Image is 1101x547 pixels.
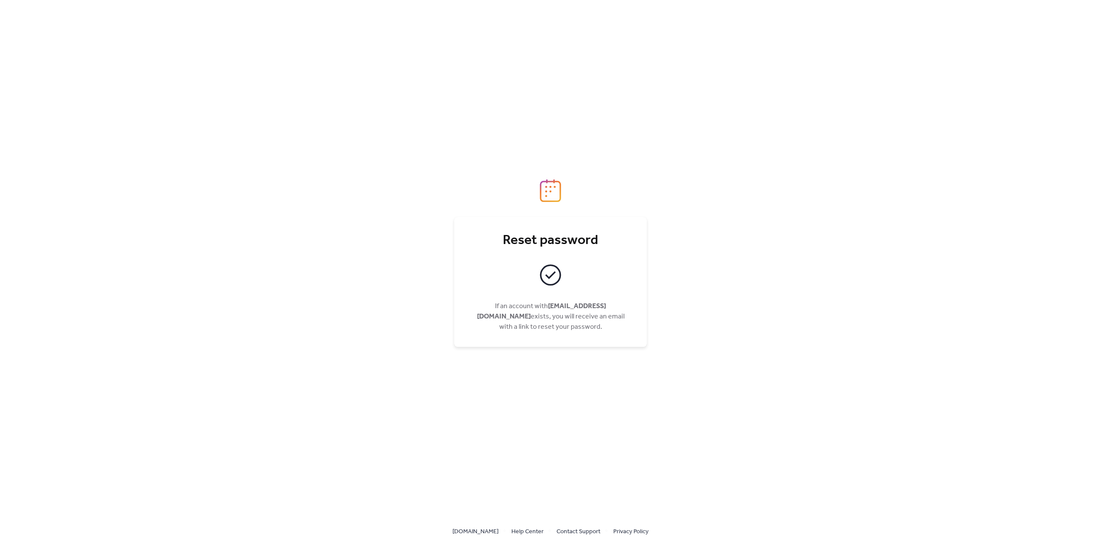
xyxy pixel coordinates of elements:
[452,526,498,537] a: [DOMAIN_NAME]
[557,526,600,537] a: Contact Support
[471,232,630,249] div: Reset password
[511,526,544,537] a: Help Center
[511,527,544,537] span: Help Center
[613,526,649,537] a: Privacy Policy
[557,527,600,537] span: Contact Support
[613,527,649,537] span: Privacy Policy
[477,300,606,323] b: [EMAIL_ADDRESS][DOMAIN_NAME]
[452,527,498,537] span: [DOMAIN_NAME]
[540,179,561,202] img: logo
[477,300,624,334] span: If an account with exists, you will receive an email with a link to reset your password.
